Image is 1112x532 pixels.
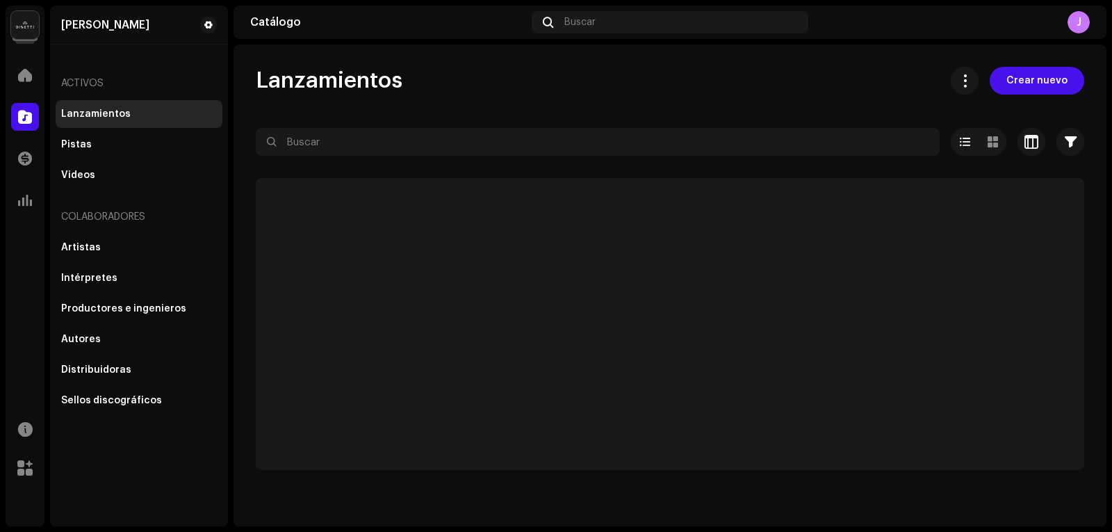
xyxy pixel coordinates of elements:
div: Lanzamientos [61,108,131,120]
div: Intérpretes [61,273,117,284]
re-m-nav-item: Pistas [56,131,222,159]
div: Pistas [61,139,92,150]
div: Artistas [61,242,101,253]
re-m-nav-item: Autores [56,325,222,353]
div: Maximo Nivel [61,19,149,31]
div: Distribuidoras [61,364,131,376]
re-m-nav-item: Productores e ingenieros [56,295,222,323]
re-m-nav-item: Distribuidoras [56,356,222,384]
input: Buscar [256,128,940,156]
div: Autores [61,334,101,345]
span: Crear nuevo [1006,67,1068,95]
re-m-nav-item: Intérpretes [56,264,222,292]
re-m-nav-item: Lanzamientos [56,100,222,128]
div: J [1068,11,1090,33]
button: Crear nuevo [990,67,1084,95]
img: 02a7c2d3-3c89-4098-b12f-2ff2945c95ee [11,11,39,39]
div: Productores e ingenieros [61,303,186,314]
re-a-nav-header: Colaboradores [56,200,222,234]
span: Lanzamientos [256,67,402,95]
re-m-nav-item: Videos [56,161,222,189]
re-m-nav-item: Artistas [56,234,222,261]
re-a-nav-header: Activos [56,67,222,100]
div: Sellos discográficos [61,395,162,406]
div: Catálogo [250,17,526,28]
span: Buscar [564,17,596,28]
re-m-nav-item: Sellos discográficos [56,387,222,414]
div: Videos [61,170,95,181]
